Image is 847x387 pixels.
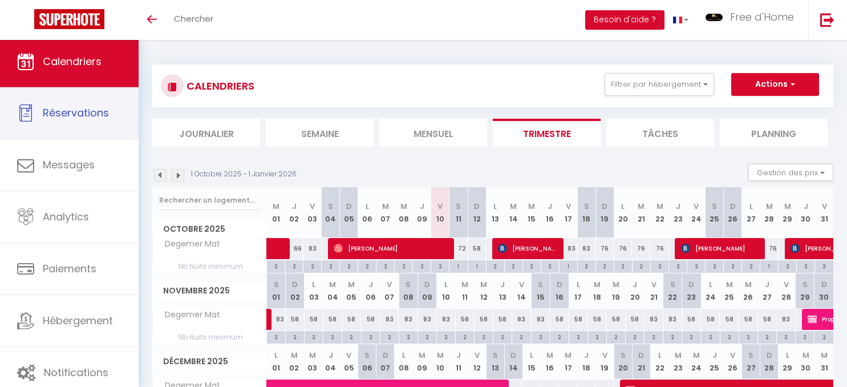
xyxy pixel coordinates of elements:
th: 30 [797,344,815,379]
th: 13 [486,344,504,379]
th: 14 [504,187,522,238]
button: Filtrer par hébergement [605,73,714,96]
th: 16 [541,187,559,238]
div: 2 [739,331,757,342]
abbr: J [500,279,505,290]
th: 06 [358,187,376,238]
div: 83 [559,238,577,259]
th: 21 [632,344,650,379]
abbr: S [538,279,543,290]
th: 24 [687,344,706,379]
abbr: J [804,201,808,212]
button: Besoin d'aide ? [585,10,664,30]
abbr: M [309,350,316,361]
abbr: S [803,279,808,290]
th: 19 [595,187,614,238]
div: 83 [380,309,399,330]
div: 2 [475,331,493,342]
th: 12 [475,273,493,308]
li: Mensuel [379,119,487,147]
th: 23 [682,273,701,308]
div: 2 [285,260,303,271]
div: 58 [475,309,493,330]
abbr: M [784,201,791,212]
th: 28 [760,344,779,379]
div: 2 [541,260,559,271]
abbr: M [613,279,619,290]
abbr: V [346,350,351,361]
div: 76 [632,238,650,259]
th: 24 [701,273,720,308]
abbr: V [566,201,571,212]
img: logout [820,13,834,27]
abbr: M [726,279,733,290]
div: 2 [633,260,650,271]
div: 2 [663,331,682,342]
th: 13 [493,273,512,308]
li: Semaine [266,119,374,147]
th: 26 [724,187,742,238]
abbr: S [364,350,370,361]
div: 1 [760,260,778,271]
div: 83 [418,309,436,330]
div: 58 [569,309,587,330]
abbr: D [688,279,694,290]
th: 17 [559,344,577,379]
abbr: J [292,201,297,212]
div: 2 [362,331,380,342]
th: 18 [577,187,595,238]
div: 58 [468,238,486,259]
th: 03 [303,187,322,238]
div: 2 [596,260,614,271]
abbr: D [557,279,562,290]
abbr: L [709,279,712,290]
th: 23 [669,344,687,379]
li: Tâches [606,119,714,147]
abbr: V [822,201,827,212]
div: 2 [286,331,304,342]
th: 01 [267,344,285,379]
th: 12 [468,344,486,379]
div: 2 [815,260,833,271]
th: 18 [577,344,595,379]
abbr: L [493,201,497,212]
th: 20 [614,187,632,238]
abbr: L [366,201,369,212]
div: 83 [512,309,531,330]
th: 18 [587,273,606,308]
abbr: J [368,279,373,290]
div: 76 [650,238,668,259]
abbr: D [292,279,298,290]
th: 04 [323,273,342,308]
abbr: V [784,279,789,290]
div: 83 [531,309,550,330]
abbr: L [621,201,625,212]
abbr: M [437,350,444,361]
th: 31 [815,187,833,238]
li: Journalier [152,119,260,147]
th: 15 [531,273,550,308]
div: 83 [267,309,286,330]
th: 27 [742,344,760,379]
abbr: V [651,279,656,290]
span: Novembre 2025 [153,283,266,299]
th: 08 [395,187,413,238]
th: 06 [361,273,380,308]
div: 2 [588,331,606,342]
abbr: M [766,201,773,212]
th: 08 [399,273,418,308]
th: 07 [376,187,395,238]
abbr: M [329,279,336,290]
abbr: M [528,201,535,212]
div: 2 [797,260,814,271]
th: 02 [285,187,303,238]
th: 03 [303,344,322,379]
abbr: D [424,279,430,290]
div: 2 [413,260,431,271]
div: 2 [578,260,595,271]
div: 83 [399,309,418,330]
div: 83 [436,309,455,330]
div: 2 [669,260,687,271]
th: 08 [395,344,413,379]
th: 09 [413,187,431,238]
